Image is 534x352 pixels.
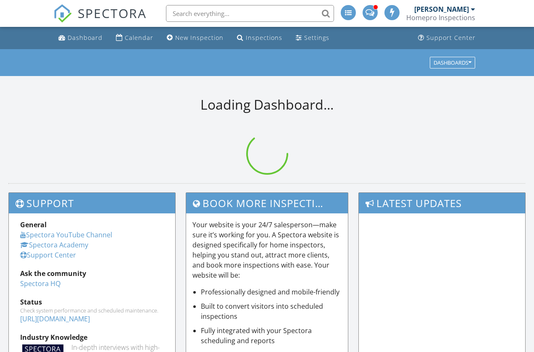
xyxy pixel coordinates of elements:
a: Settings [292,30,333,46]
div: Industry Knowledge [20,332,164,342]
div: Support Center [426,34,476,42]
div: New Inspection [175,34,224,42]
strong: General [20,220,47,229]
div: Inspections [246,34,282,42]
a: Support Center [20,250,76,260]
a: Inspections [234,30,286,46]
a: [URL][DOMAIN_NAME] [20,314,90,323]
div: Status [20,297,164,307]
div: Settings [304,34,329,42]
a: Calendar [113,30,157,46]
img: The Best Home Inspection Software - Spectora [53,4,72,23]
div: Dashboards [434,60,471,66]
a: SPECTORA [53,11,147,29]
a: Spectora Academy [20,240,88,250]
div: Homepro Inspections [406,13,475,22]
a: Support Center [415,30,479,46]
div: Check system performance and scheduled maintenance. [20,307,164,314]
div: Calendar [125,34,153,42]
button: Dashboards [430,57,475,68]
input: Search everything... [166,5,334,22]
a: Spectora YouTube Channel [20,230,112,239]
div: Dashboard [68,34,103,42]
span: SPECTORA [78,4,147,22]
p: Your website is your 24/7 salesperson—make sure it’s working for you. A Spectora website is desig... [192,220,341,280]
div: [PERSON_NAME] [414,5,469,13]
a: Spectora HQ [20,279,61,288]
h3: Book More Inspections [186,193,347,213]
a: New Inspection [163,30,227,46]
a: Dashboard [55,30,106,46]
li: Built to convert visitors into scheduled inspections [201,301,341,321]
h3: Support [9,193,175,213]
li: Fully integrated with your Spectora scheduling and reports [201,326,341,346]
li: Professionally designed and mobile-friendly [201,287,341,297]
div: Ask the community [20,268,164,278]
h3: Latest Updates [359,193,525,213]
